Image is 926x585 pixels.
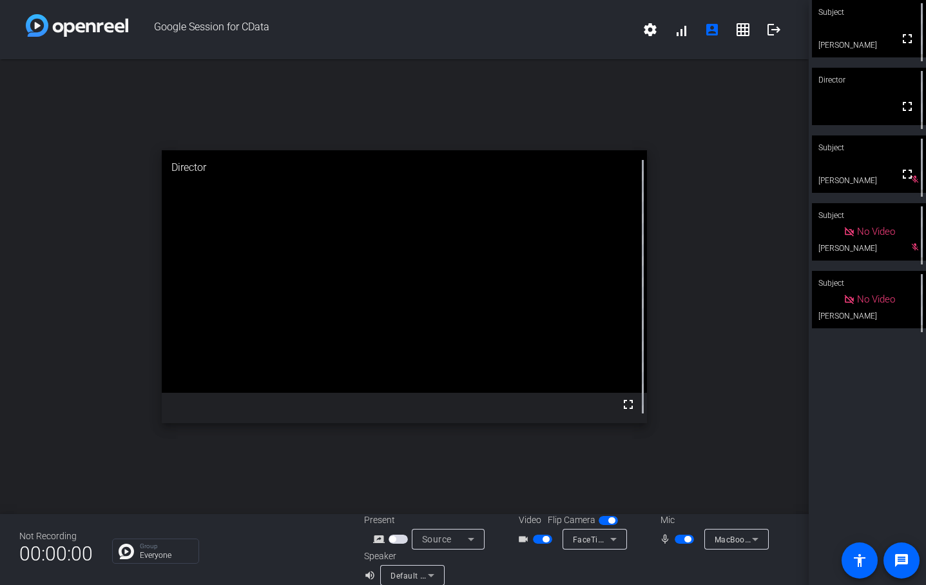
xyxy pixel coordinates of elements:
[648,513,776,527] div: Mic
[517,531,533,547] mat-icon: videocam_outline
[162,150,647,185] div: Director
[857,293,895,305] span: No Video
[128,14,635,45] span: Google Session for CData
[573,534,705,544] span: FaceTime HD Camera (3A71:F4B5)
[391,570,546,580] span: Default - MacBook Pro Speakers (Built-in)
[715,534,846,544] span: MacBook Pro Microphone (Built-in)
[140,551,192,559] p: Everyone
[140,543,192,550] p: Group
[766,22,782,37] mat-icon: logout
[900,166,915,182] mat-icon: fullscreen
[894,553,909,568] mat-icon: message
[19,538,93,570] span: 00:00:00
[621,397,636,412] mat-icon: fullscreen
[852,553,867,568] mat-icon: accessibility
[659,531,675,547] mat-icon: mic_none
[735,22,751,37] mat-icon: grid_on
[373,531,389,547] mat-icon: screen_share_outline
[26,14,128,37] img: white-gradient.svg
[666,14,697,45] button: signal_cellular_alt
[119,544,134,559] img: Chat Icon
[422,534,452,544] span: Source
[812,271,926,295] div: Subject
[900,99,915,114] mat-icon: fullscreen
[364,568,380,583] mat-icon: volume_up
[364,550,441,563] div: Speaker
[519,513,541,527] span: Video
[812,203,926,228] div: Subject
[812,68,926,92] div: Director
[642,22,658,37] mat-icon: settings
[19,530,93,543] div: Not Recording
[812,135,926,160] div: Subject
[900,31,915,46] mat-icon: fullscreen
[548,513,595,527] span: Flip Camera
[364,513,493,527] div: Present
[704,22,720,37] mat-icon: account_box
[857,226,895,237] span: No Video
